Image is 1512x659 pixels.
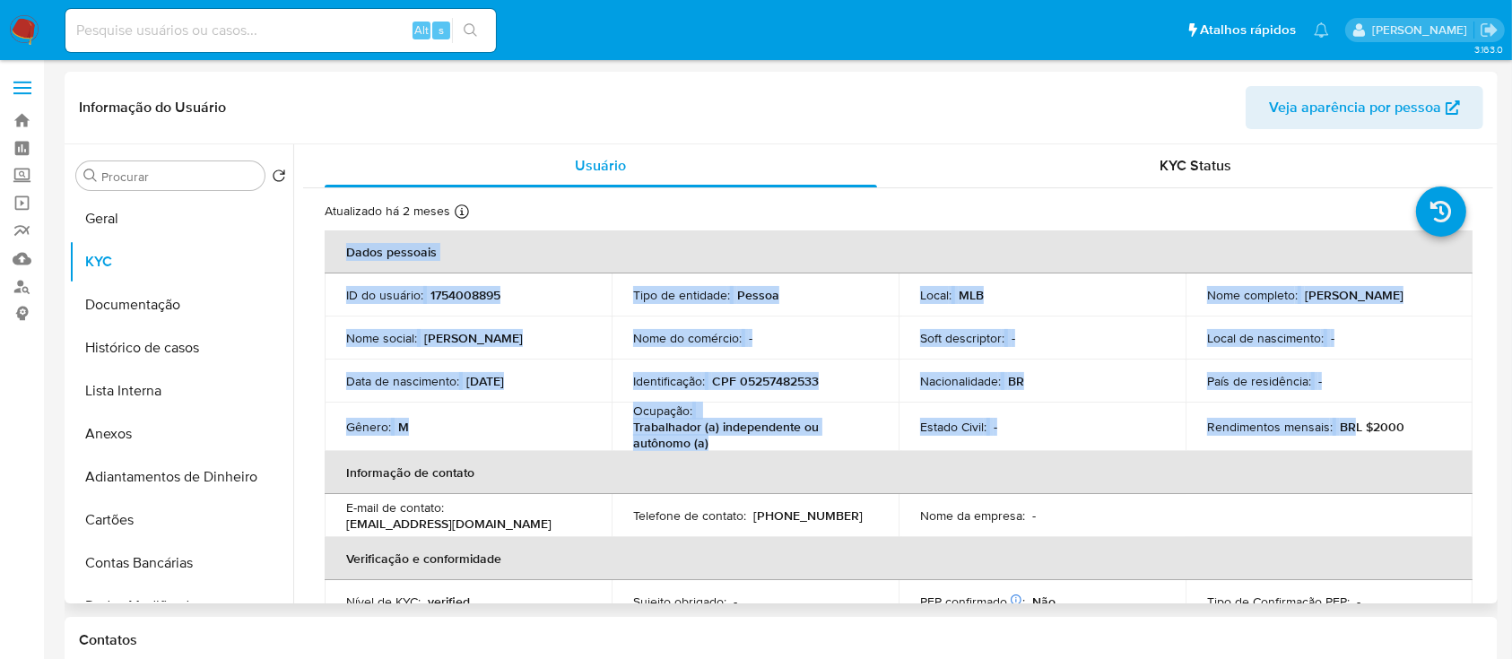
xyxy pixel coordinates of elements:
span: Atalhos rápidos [1200,21,1296,39]
a: Notificações [1314,22,1329,38]
p: Nome completo : [1207,287,1298,303]
p: Gênero : [346,419,391,435]
p: BR [1008,373,1024,389]
p: PEP confirmado : [920,594,1025,610]
p: Local de nascimento : [1207,330,1324,346]
p: Tipo de Confirmação PEP : [1207,594,1350,610]
span: Usuário [575,155,626,176]
input: Pesquise usuários ou casos... [65,19,496,42]
span: s [439,22,444,39]
p: [PERSON_NAME] [424,330,523,346]
button: Anexos [69,412,293,455]
th: Verificação e conformidade [325,537,1473,580]
p: - [1032,507,1036,524]
p: Não [1032,594,1056,610]
h1: Informação do Usuário [79,99,226,117]
button: Procurar [83,169,98,183]
button: Cartões [69,499,293,542]
p: verified [428,594,470,610]
th: Dados pessoais [325,230,1473,273]
p: - [1318,373,1322,389]
button: Histórico de casos [69,326,293,369]
p: Trabalhador (a) independente ou autônomo (a) [633,419,870,451]
button: Geral [69,197,293,240]
p: Nome da empresa : [920,507,1025,524]
p: Estado Civil : [920,419,986,435]
button: search-icon [452,18,489,43]
p: [PERSON_NAME] [1305,287,1403,303]
p: ID do usuário : [346,287,423,303]
p: [EMAIL_ADDRESS][DOMAIN_NAME] [346,516,552,532]
p: Nível de KYC : [346,594,421,610]
p: - [1357,594,1360,610]
p: Telefone de contato : [633,507,746,524]
h1: Contatos [79,631,1483,649]
p: 1754008895 [430,287,500,303]
p: Rendimentos mensais : [1207,419,1333,435]
p: CPF 05257482533 [712,373,819,389]
p: Data de nascimento : [346,373,459,389]
p: - [1012,330,1015,346]
p: [PHONE_NUMBER] [753,507,863,524]
button: Adiantamentos de Dinheiro [69,455,293,499]
p: Atualizado há 2 meses [325,203,450,220]
a: Sair [1480,21,1499,39]
button: Lista Interna [69,369,293,412]
p: BRL $2000 [1340,419,1404,435]
p: - [1331,330,1334,346]
p: MLB [959,287,984,303]
p: Ocupação : [633,403,692,419]
span: Veja aparência por pessoa [1269,86,1441,129]
p: E-mail de contato : [346,499,444,516]
p: Soft descriptor : [920,330,1004,346]
p: Nome do comércio : [633,330,742,346]
span: Alt [414,22,429,39]
button: Dados Modificados [69,585,293,628]
button: Retornar ao pedido padrão [272,169,286,188]
p: - [749,330,752,346]
p: País de residência : [1207,373,1311,389]
input: Procurar [101,169,257,185]
p: [DATE] [466,373,504,389]
p: - [734,594,737,610]
button: Contas Bancárias [69,542,293,585]
p: Tipo de entidade : [633,287,730,303]
p: - [994,419,997,435]
p: anna.almeida@mercadopago.com.br [1372,22,1473,39]
button: KYC [69,240,293,283]
p: Nacionalidade : [920,373,1001,389]
button: Veja aparência por pessoa [1246,86,1483,129]
span: KYC Status [1160,155,1231,176]
th: Informação de contato [325,451,1473,494]
p: M [398,419,409,435]
p: Local : [920,287,952,303]
button: Documentação [69,283,293,326]
p: Identificação : [633,373,705,389]
p: Pessoa [737,287,779,303]
p: Sujeito obrigado : [633,594,726,610]
p: Nome social : [346,330,417,346]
